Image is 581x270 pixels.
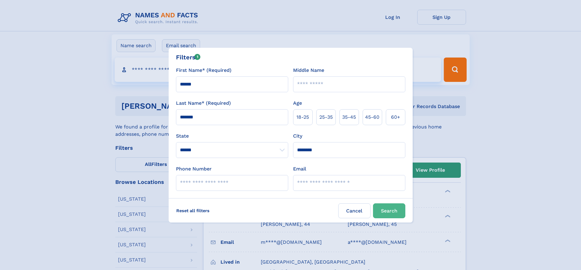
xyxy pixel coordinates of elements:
[373,203,405,218] button: Search
[293,100,302,107] label: Age
[293,67,324,74] label: Middle Name
[338,203,371,218] label: Cancel
[293,165,306,173] label: Email
[172,203,213,218] label: Reset all filters
[176,132,288,140] label: State
[176,165,212,173] label: Phone Number
[176,53,201,62] div: Filters
[342,114,356,121] span: 35‑45
[296,114,309,121] span: 18‑25
[319,114,333,121] span: 25‑35
[176,100,231,107] label: Last Name* (Required)
[293,132,302,140] label: City
[176,67,231,74] label: First Name* (Required)
[391,114,400,121] span: 60+
[365,114,379,121] span: 45‑60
